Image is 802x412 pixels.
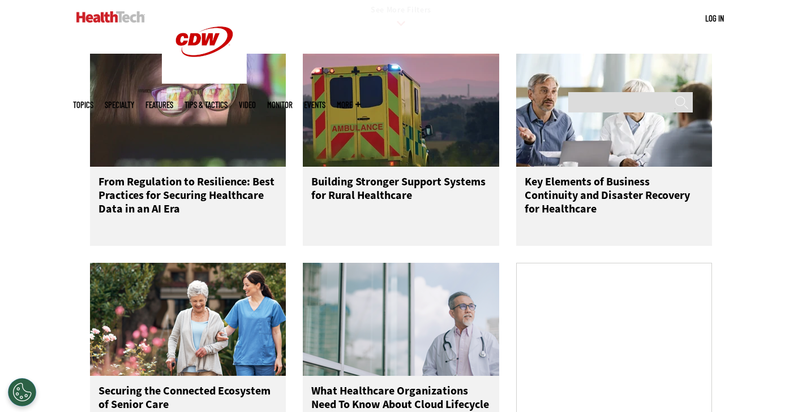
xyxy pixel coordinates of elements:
img: Home [76,11,145,23]
a: Log in [705,13,724,23]
h3: Building Stronger Support Systems for Rural Healthcare [311,175,491,220]
a: Video [239,101,256,109]
img: ambulance driving down country road at sunset [303,54,499,167]
div: User menu [705,12,724,24]
span: Specialty [105,101,134,109]
a: Features [145,101,173,109]
a: incident response team discusses around a table Key Elements of Business Continuity and Disaster ... [516,54,713,246]
a: CDW [162,75,247,86]
a: Events [304,101,325,109]
a: woman wearing glasses looking at healthcare data on screen From Regulation to Resilience: Best Pr... [90,54,286,246]
h3: From Regulation to Resilience: Best Practices for Securing Healthcare Data in an AI Era [98,175,278,220]
button: Open Preferences [8,378,36,406]
img: incident response team discusses around a table [516,54,713,167]
img: doctor in front of clouds and reflective building [303,263,499,376]
a: MonITor [267,101,293,109]
span: Topics [73,101,93,109]
span: More [337,101,361,109]
a: Tips & Tactics [185,101,228,109]
a: ambulance driving down country road at sunset Building Stronger Support Systems for Rural Healthcare [303,54,499,246]
div: Cookies Settings [8,378,36,406]
img: nurse walks with senior woman through a garden [90,263,286,376]
h3: Key Elements of Business Continuity and Disaster Recovery for Healthcare [525,175,704,220]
